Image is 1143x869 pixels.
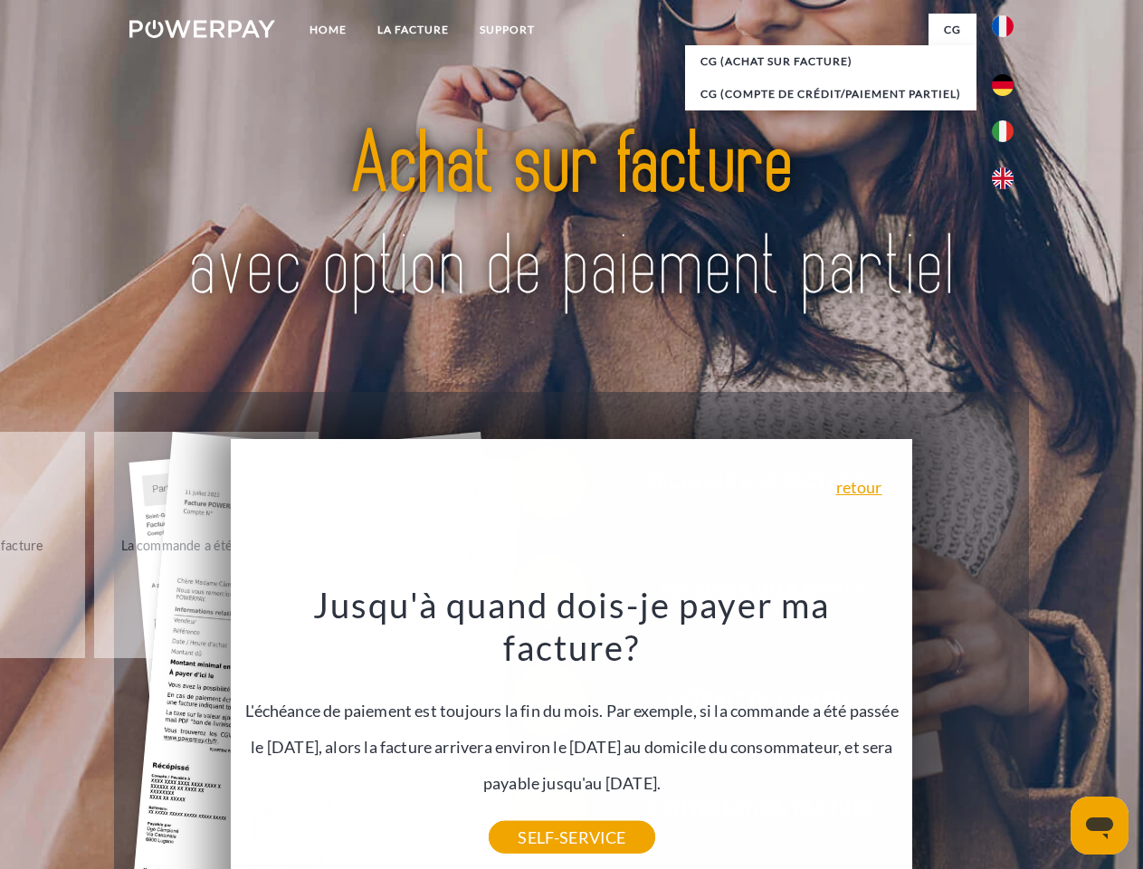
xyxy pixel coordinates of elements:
[992,74,1014,96] img: de
[992,167,1014,189] img: en
[129,20,275,38] img: logo-powerpay-white.svg
[836,479,882,495] a: retour
[1071,797,1129,855] iframe: Bouton de lancement de la fenêtre de messagerie
[464,14,550,46] a: Support
[242,583,902,837] div: L'échéance de paiement est toujours la fin du mois. Par exemple, si la commande a été passée le [...
[992,120,1014,142] img: it
[992,15,1014,37] img: fr
[173,87,970,347] img: title-powerpay_fr.svg
[929,14,976,46] a: CG
[685,78,976,110] a: CG (Compte de crédit/paiement partiel)
[489,821,654,854] a: SELF-SERVICE
[294,14,362,46] a: Home
[105,532,309,557] div: La commande a été renvoyée
[242,583,902,670] h3: Jusqu'à quand dois-je payer ma facture?
[685,45,976,78] a: CG (achat sur facture)
[362,14,464,46] a: LA FACTURE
